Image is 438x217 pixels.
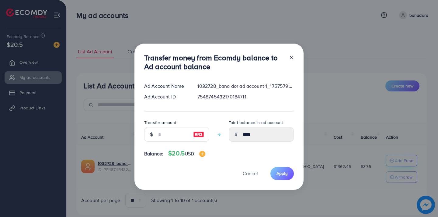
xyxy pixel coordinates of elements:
label: Transfer amount [144,119,176,126]
div: 1032728_bana dor ad account 1_1757579407255 [193,83,299,90]
div: Ad Account Name [139,83,193,90]
span: USD [185,150,194,157]
img: image [199,151,205,157]
div: 7548745432170184711 [193,93,299,100]
div: Ad Account ID [139,93,193,100]
h4: $20.5 [168,150,205,157]
label: Total balance in ad account [229,119,283,126]
span: Balance: [144,150,163,157]
span: Cancel [243,170,258,177]
img: image [193,131,204,138]
button: Apply [270,167,294,180]
span: Apply [276,170,288,176]
button: Cancel [235,167,266,180]
h3: Transfer money from Ecomdy balance to Ad account balance [144,53,284,71]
